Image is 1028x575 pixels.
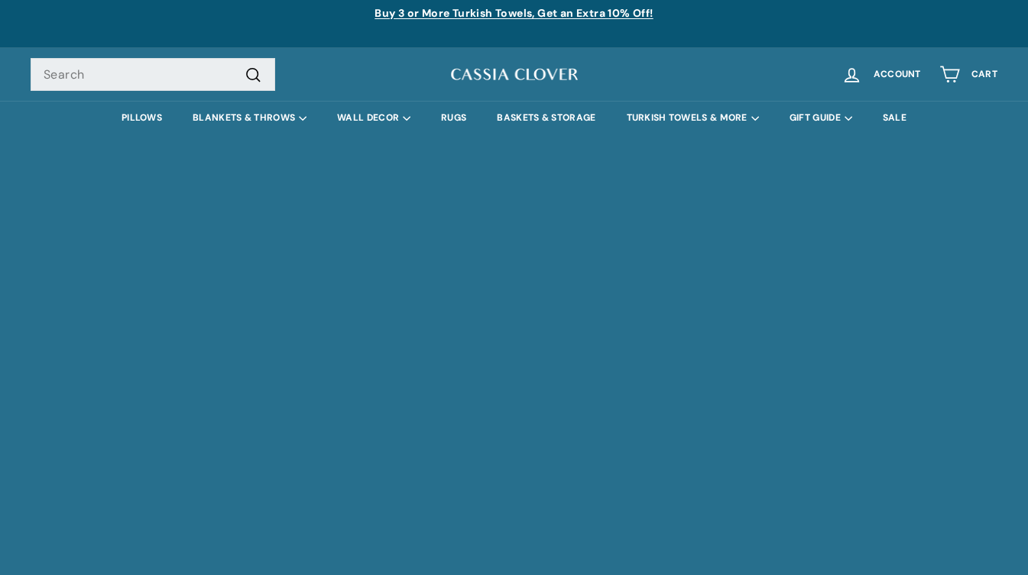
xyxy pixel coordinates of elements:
span: Cart [971,69,997,79]
a: Account [832,52,930,97]
a: Cart [930,52,1007,97]
summary: TURKISH TOWELS & MORE [611,101,774,135]
summary: BLANKETS & THROWS [177,101,322,135]
a: BASKETS & STORAGE [482,101,611,135]
a: SALE [867,101,922,135]
summary: WALL DECOR [322,101,426,135]
span: Account [874,69,921,79]
summary: GIFT GUIDE [774,101,867,135]
a: Buy 3 or More Turkish Towels, Get an Extra 10% Off! [375,6,653,20]
a: RUGS [426,101,482,135]
a: PILLOWS [106,101,177,135]
input: Search [31,58,275,92]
